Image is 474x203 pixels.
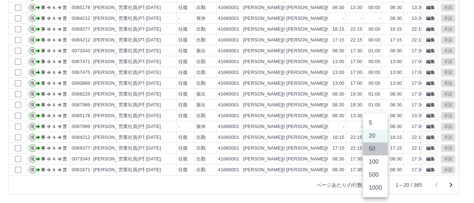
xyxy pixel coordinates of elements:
li: 100 [363,155,388,168]
li: 500 [363,168,388,181]
li: 20 [363,129,388,142]
li: 1000 [363,181,388,194]
li: 5 [363,116,388,129]
li: 50 [363,142,388,155]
